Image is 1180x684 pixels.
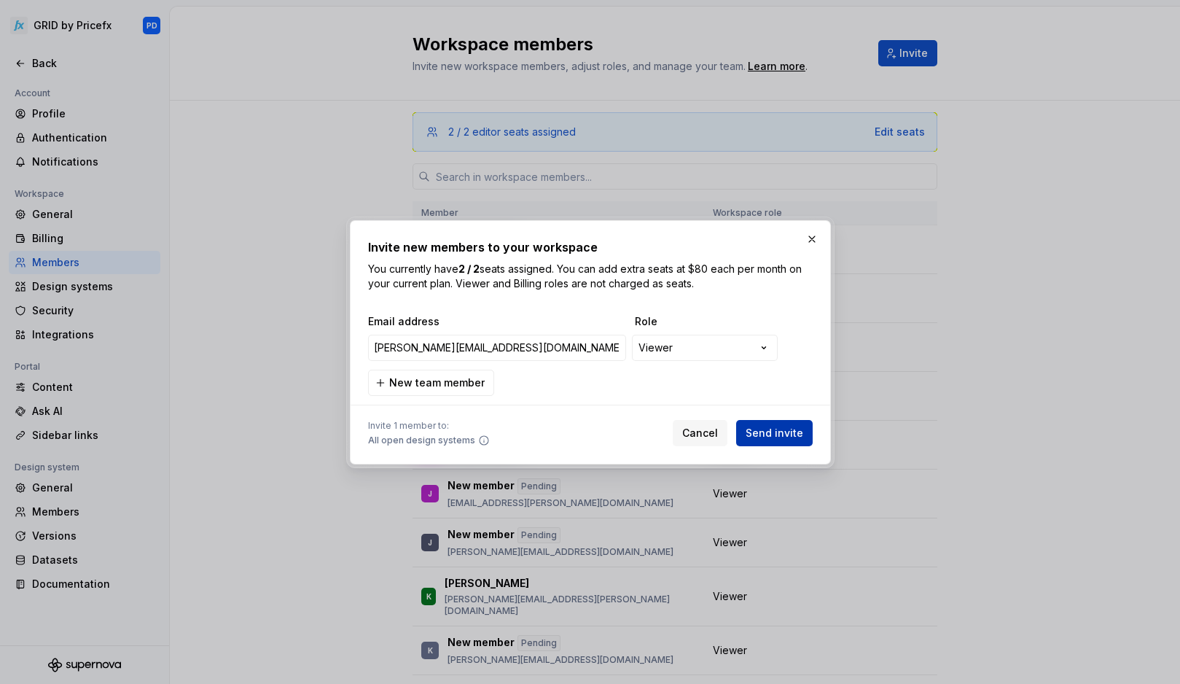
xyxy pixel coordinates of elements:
[746,426,803,440] span: Send invite
[368,314,629,329] span: Email address
[368,420,490,432] span: Invite 1 member to:
[673,420,727,446] button: Cancel
[368,435,475,446] span: All open design systems
[368,262,813,291] p: You currently have seats assigned. You can add extra seats at $80 each per month on your current ...
[368,370,494,396] button: New team member
[368,238,813,256] h2: Invite new members to your workspace
[458,263,480,275] b: 2 / 2
[635,314,781,329] span: Role
[389,376,485,390] span: New team member
[736,420,813,446] button: Send invite
[682,426,718,440] span: Cancel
